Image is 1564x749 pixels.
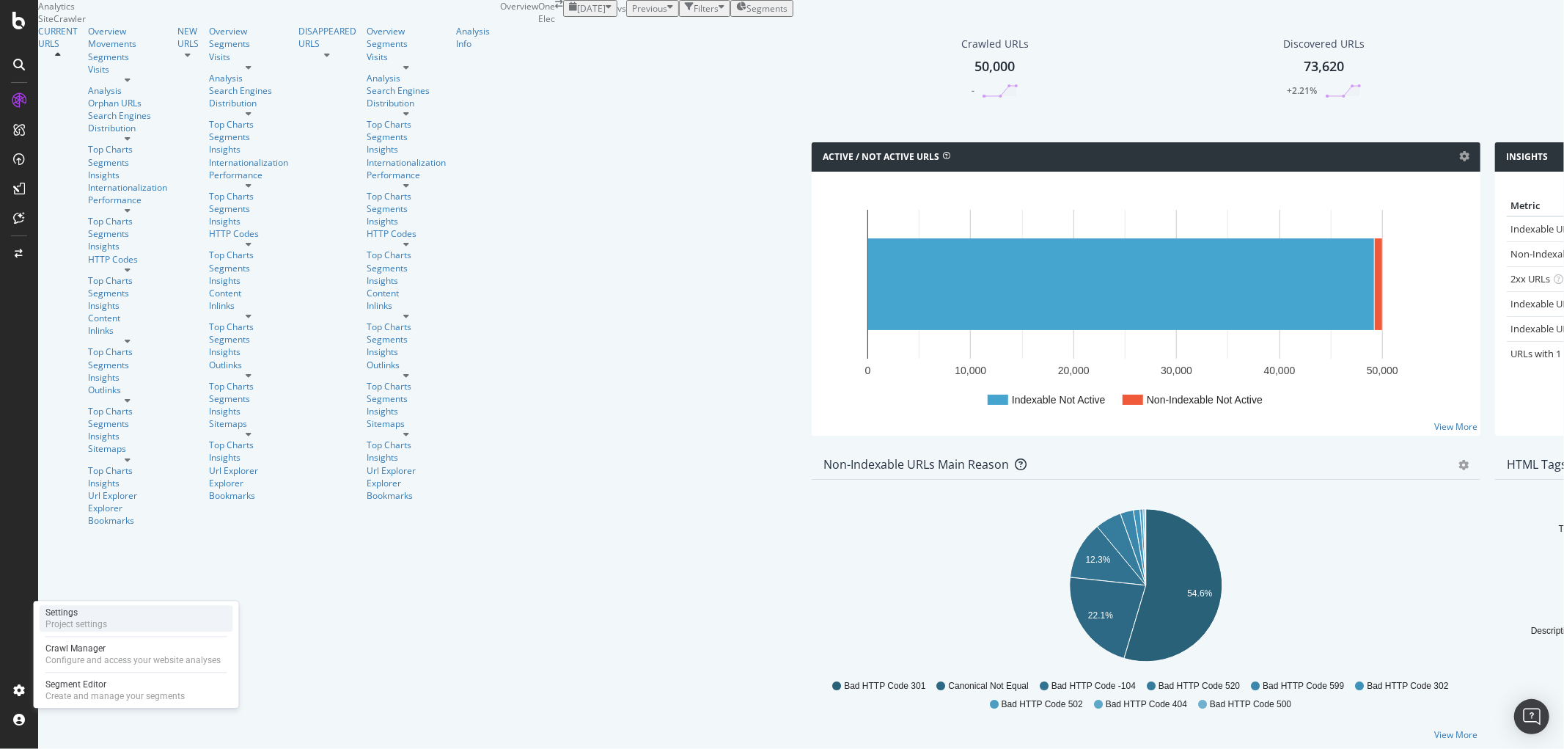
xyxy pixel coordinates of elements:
[88,97,167,109] a: Orphan URLs
[88,194,167,206] a: Performance
[367,131,446,143] a: Segments
[88,405,167,417] a: Top Charts
[367,392,446,405] div: Segments
[367,346,446,358] a: Insights
[88,169,167,181] a: Insights
[88,227,167,240] a: Segments
[209,321,288,333] div: Top Charts
[1434,420,1477,433] a: View More
[367,380,446,392] a: Top Charts
[209,439,288,451] a: Top Charts
[209,190,288,202] a: Top Charts
[209,143,288,156] a: Insights
[367,299,446,312] a: Inlinks
[1147,394,1263,406] text: Non-Indexable Not Active
[88,502,167,527] div: Explorer Bookmarks
[1187,588,1212,599] text: 54.6%
[88,51,167,63] a: Segments
[955,365,986,376] text: 10,000
[694,2,719,15] div: Filters
[1514,699,1549,734] div: Open Intercom Messenger
[367,249,446,261] a: Top Charts
[1159,680,1240,693] span: Bad HTTP Code 520
[209,84,272,97] a: Search Engines
[367,37,446,50] div: Segments
[209,359,288,371] a: Outlinks
[823,195,1468,424] svg: A chart.
[367,118,446,131] div: Top Charts
[88,371,167,384] a: Insights
[367,143,446,156] a: Insights
[367,464,446,477] div: Url Explorer
[88,464,167,477] div: Top Charts
[209,262,288,274] a: Segments
[209,37,288,50] a: Segments
[367,405,446,417] div: Insights
[617,2,626,15] span: vs
[367,190,446,202] a: Top Charts
[367,359,446,371] div: Outlinks
[209,169,288,181] div: Performance
[367,321,446,333] a: Top Charts
[209,215,288,227] div: Insights
[40,641,233,668] a: Crawl ManagerConfigure and access your website analyses
[88,84,167,97] div: Analysis
[88,63,167,76] a: Visits
[823,503,1468,673] svg: A chart.
[88,25,167,37] div: Overview
[1264,365,1296,376] text: 40,000
[88,417,167,430] div: Segments
[88,215,167,227] a: Top Charts
[823,457,1009,472] div: Non-Indexable URLs Main Reason
[209,131,288,143] a: Segments
[88,299,167,312] a: Insights
[88,274,167,287] a: Top Charts
[974,57,1015,76] div: 50,000
[367,439,446,451] a: Top Charts
[1510,272,1550,285] a: 2xx URLs
[88,240,167,252] a: Insights
[367,287,446,299] div: Content
[367,333,446,346] a: Segments
[88,122,167,134] a: Distribution
[1263,680,1344,693] span: Bad HTTP Code 599
[209,417,288,430] a: Sitemaps
[209,451,288,464] a: Insights
[209,392,288,405] div: Segments
[746,2,787,15] span: Segments
[88,442,167,455] a: Sitemaps
[1304,57,1345,76] div: 73,620
[367,274,446,287] a: Insights
[88,477,167,489] div: Insights
[1088,610,1113,621] text: 22.1%
[367,84,430,97] div: Search Engines
[88,181,167,194] a: Internationalization
[88,287,167,299] a: Segments
[209,25,288,37] a: Overview
[45,607,107,618] div: Settings
[209,299,288,312] div: Inlinks
[45,690,185,702] div: Create and manage your segments
[209,202,288,215] a: Segments
[209,118,288,131] div: Top Charts
[209,227,288,240] a: HTTP Codes
[88,109,151,122] div: Search Engines
[367,51,446,63] a: Visits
